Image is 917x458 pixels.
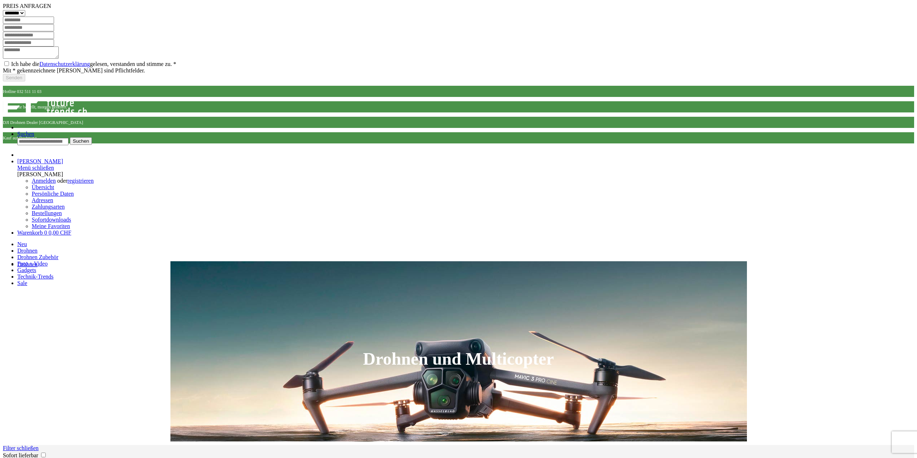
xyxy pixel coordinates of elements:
[32,184,54,190] a: Übersicht
[17,158,63,164] a: Dein Konto
[3,74,25,81] button: Senden
[17,261,48,267] a: Foto + Video
[17,131,34,137] span: Suchen
[41,453,46,457] input: Sofort lieferbar
[32,223,70,229] a: Meine Favoriten
[70,137,92,145] button: Suchen
[32,178,56,184] a: Anmelden
[3,3,914,9] div: PREIS ANFRAGEN
[17,280,27,286] a: Sale
[17,241,27,247] a: Neu
[3,350,914,368] h1: Drohnen und Multicopter
[3,97,105,117] img: Shop Futuretrends - zur Startseite wechseln
[32,191,74,197] a: Persönliche Daten
[3,112,105,118] a: Shop Futuretrends - zur Startseite wechseln
[17,138,68,145] input: Produkt, Marke, Kategorie, EAN, Artikelnummer…
[17,171,63,177] span: [PERSON_NAME]
[17,131,34,137] a: Suche anzeigen / schließen
[17,248,37,254] a: Drohnen
[44,230,47,236] span: 0
[17,230,43,236] span: Warenkorb
[49,230,71,236] span: 0,00 CHF
[39,61,90,67] a: Datenschutzerklärung
[17,254,58,260] a: Drohnen Zubehör
[67,178,94,184] a: registrieren
[3,86,914,97] p: Hotline 032 511 11 03
[17,274,54,280] a: Technik-Trends
[3,117,914,128] p: DJI Drohnen Dealer [GEOGRAPHIC_DATA]
[3,445,39,451] a: Filter schließen
[32,217,71,223] a: Sofortdownloads
[11,61,176,67] label: Ich habe die gelesen, verstanden und stimme zu. *
[17,158,63,164] span: [PERSON_NAME]
[17,267,36,273] a: Gadgets
[32,204,65,210] a: Zahlungsarten
[57,178,94,184] span: oder
[73,138,89,144] span: Suchen
[17,230,71,236] a: Warenkorb
[17,261,37,267] a: Drohnen
[17,165,54,171] a: Menü schließen
[3,132,914,143] p: Kauf auf Rechnung
[3,67,914,74] div: Mit * gekennzeichnete [PERSON_NAME] sind Pflichtfelder.
[32,210,62,216] a: Bestellungen
[32,197,53,203] a: Adressen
